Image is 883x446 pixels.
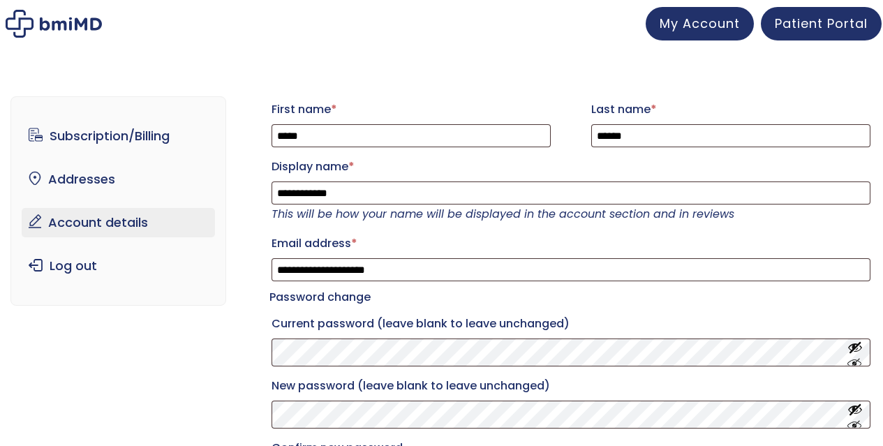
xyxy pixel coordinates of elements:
button: Show password [847,402,863,428]
a: Patient Portal [761,7,882,40]
a: Addresses [22,165,215,194]
span: My Account [660,15,740,32]
label: Last name [591,98,870,121]
a: Log out [22,251,215,281]
nav: Account pages [10,96,226,306]
label: Email address [272,232,870,255]
a: Account details [22,208,215,237]
label: Current password (leave blank to leave unchanged) [272,313,870,335]
label: Display name [272,156,870,178]
a: Subscription/Billing [22,121,215,151]
span: Patient Portal [775,15,868,32]
legend: Password change [269,288,371,307]
em: This will be how your name will be displayed in the account section and in reviews [272,206,734,222]
label: First name [272,98,551,121]
a: My Account [646,7,754,40]
button: Show password [847,340,863,366]
img: My account [6,10,102,38]
label: New password (leave blank to leave unchanged) [272,375,870,397]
